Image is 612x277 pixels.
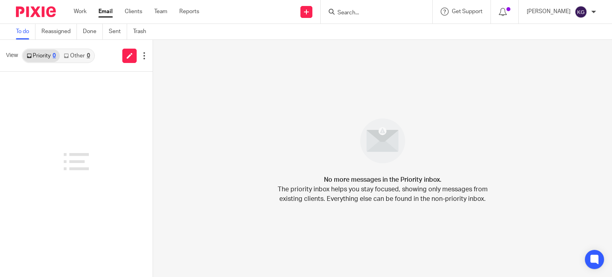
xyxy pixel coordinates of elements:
span: Get Support [452,9,483,14]
p: [PERSON_NAME] [527,8,571,16]
div: 0 [53,53,56,59]
span: View [6,51,18,60]
img: image [355,113,410,169]
a: To do [16,24,35,39]
a: Team [154,8,167,16]
img: svg%3E [575,6,587,18]
div: 0 [87,53,90,59]
a: Reports [179,8,199,16]
input: Search [337,10,408,17]
a: Email [98,8,113,16]
a: Reassigned [41,24,77,39]
p: The priority inbox helps you stay focused, showing only messages from existing clients. Everythin... [277,185,488,204]
img: Pixie [16,6,56,17]
a: Priority0 [23,49,60,62]
a: Trash [133,24,152,39]
a: Done [83,24,103,39]
a: Work [74,8,86,16]
a: Clients [125,8,142,16]
a: Other0 [60,49,94,62]
a: Sent [109,24,127,39]
h4: No more messages in the Priority inbox. [324,175,441,185]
